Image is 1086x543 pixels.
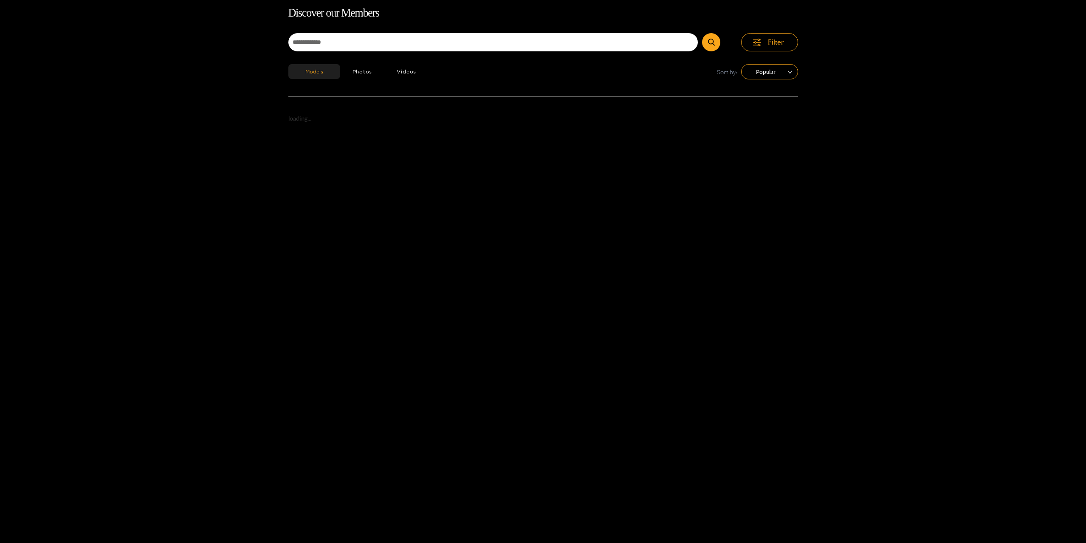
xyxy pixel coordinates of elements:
div: sort [741,64,798,79]
button: Submit Search [702,33,720,51]
button: Models [288,64,340,79]
p: loading... [288,114,798,124]
span: Filter [768,37,784,47]
span: Popular [748,65,792,78]
h1: Discover our Members [288,4,798,22]
button: Filter [741,33,798,51]
button: Videos [384,64,429,79]
span: Sort by: [717,67,738,77]
button: Photos [340,64,385,79]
